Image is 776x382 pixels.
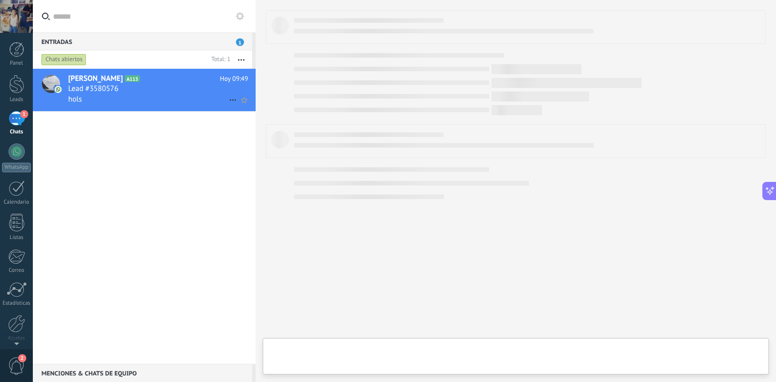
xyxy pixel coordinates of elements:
[236,38,244,46] span: 1
[68,94,82,104] span: hols
[18,354,26,362] span: 2
[2,234,31,241] div: Listas
[230,51,252,69] button: Más
[2,129,31,135] div: Chats
[33,69,256,111] a: avataricon[PERSON_NAME]A113Hoy 09:49Lead #3580576hols
[220,74,248,84] span: Hoy 09:49
[2,163,31,172] div: WhatsApp
[2,267,31,274] div: Correo
[208,55,230,65] div: Total: 1
[2,60,31,67] div: Panel
[68,74,123,84] span: [PERSON_NAME]
[41,54,86,66] div: Chats abiertos
[125,75,139,82] span: A113
[20,110,28,118] span: 1
[2,300,31,307] div: Estadísticas
[2,97,31,103] div: Leads
[55,86,62,93] img: icon
[33,32,252,51] div: Entradas
[2,199,31,206] div: Calendario
[68,84,118,94] span: Lead #3580576
[33,364,252,382] div: Menciones & Chats de equipo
